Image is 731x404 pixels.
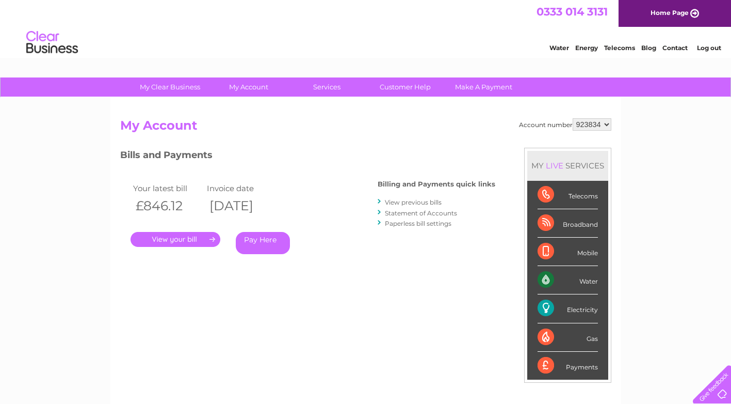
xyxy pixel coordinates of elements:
[662,44,688,52] a: Contact
[537,5,608,18] a: 0333 014 3131
[204,195,279,216] th: [DATE]
[519,118,611,131] div: Account number
[538,238,598,266] div: Mobile
[26,27,78,58] img: logo.png
[538,181,598,209] div: Telecoms
[441,77,526,97] a: Make A Payment
[131,181,205,195] td: Your latest bill
[206,77,291,97] a: My Account
[363,77,448,97] a: Customer Help
[538,209,598,238] div: Broadband
[204,181,279,195] td: Invoice date
[538,266,598,294] div: Water
[544,161,565,170] div: LIVE
[538,323,598,352] div: Gas
[120,148,495,166] h3: Bills and Payments
[122,6,610,50] div: Clear Business is a trading name of Verastar Limited (registered in [GEOGRAPHIC_DATA] No. 3667643...
[697,44,721,52] a: Log out
[385,198,442,206] a: View previous bills
[131,232,220,247] a: .
[385,220,451,227] a: Paperless bill settings
[641,44,656,52] a: Blog
[575,44,598,52] a: Energy
[127,77,213,97] a: My Clear Business
[131,195,205,216] th: £846.12
[549,44,569,52] a: Water
[527,151,608,180] div: MY SERVICES
[604,44,635,52] a: Telecoms
[385,209,457,217] a: Statement of Accounts
[378,180,495,188] h4: Billing and Payments quick links
[538,294,598,323] div: Electricity
[120,118,611,138] h2: My Account
[538,352,598,380] div: Payments
[236,232,290,254] a: Pay Here
[284,77,369,97] a: Services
